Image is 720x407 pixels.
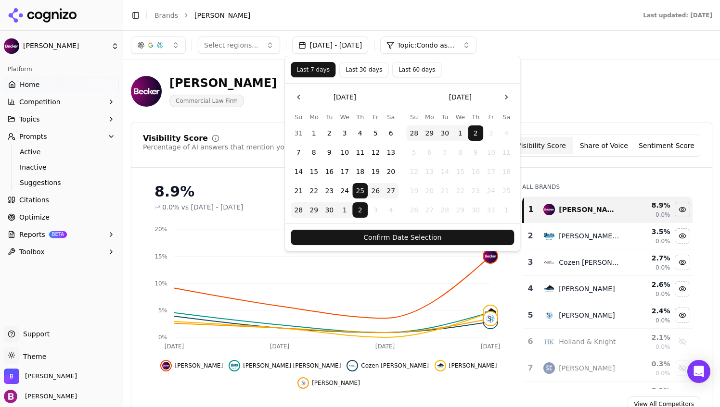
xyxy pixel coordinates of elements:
span: BETA [49,231,67,238]
button: Hide haber data [675,281,690,296]
div: 3 [527,257,534,268]
div: Holland & Knight [559,337,616,346]
div: All Brands [522,183,693,191]
button: Tuesday, September 30th, 2025, selected [321,202,337,218]
button: Sunday, August 31st, 2025 [291,125,306,141]
img: holland & knight [543,336,555,347]
th: Friday [483,112,499,122]
th: Friday [368,112,383,122]
div: [PERSON_NAME] [559,310,615,320]
a: Active [16,145,107,159]
button: Tuesday, September 30th, 2025, selected [437,125,452,141]
tr: 1becker[PERSON_NAME]8.9%0.0%Hide becker data [523,197,693,223]
button: Saturday, September 27th, 2025, selected [383,183,399,198]
tspan: 5% [158,307,167,314]
a: Optimize [4,210,119,225]
button: Saturday, September 6th, 2025 [383,125,399,141]
span: Topics [19,114,40,124]
button: Wednesday, October 1st, 2025, selected [337,202,352,218]
span: [PERSON_NAME] [194,11,250,20]
button: Wednesday, September 3rd, 2025 [337,125,352,141]
th: Thursday [468,112,483,122]
img: shutts bowen [543,230,555,242]
div: 2.1 % [627,333,670,342]
span: 0.0% [656,317,670,324]
button: Last 7 days [291,62,335,77]
span: [PERSON_NAME] [PERSON_NAME] [243,362,341,370]
img: cozen o'connor [348,362,356,370]
button: Hide becker data [160,360,223,371]
button: Go to the Next Month [499,89,514,105]
button: Friday, September 5th, 2025 [368,125,383,141]
nav: breadcrumb [154,11,624,20]
tspan: [DATE] [270,343,290,350]
img: Becker [4,390,17,403]
th: Sunday [291,112,306,122]
button: Hide cozen o'connor data [675,255,690,270]
span: Suggestions [20,178,103,187]
div: Open Intercom Messenger [687,360,710,383]
button: Wednesday, September 17th, 2025 [337,164,352,179]
div: [PERSON_NAME] [559,363,615,373]
span: [PERSON_NAME] [449,362,497,370]
button: Wednesday, September 24th, 2025 [337,183,352,198]
button: Sentiment Score [635,137,698,154]
button: Wednesday, October 1st, 2025, selected [452,125,468,141]
a: Citations [4,192,119,208]
button: Thursday, September 11th, 2025 [352,145,368,160]
img: cozen o'connor [543,257,555,268]
table: October 2025 [406,112,514,218]
span: 0.0% [656,211,670,219]
button: Show gray robinson data [675,387,690,402]
div: 8.9% [154,183,503,200]
div: 6 [527,336,534,347]
button: Today, Thursday, October 2nd, 2025, selected [352,202,368,218]
th: Monday [306,112,321,122]
span: vs [DATE] - [DATE] [181,202,244,212]
button: Thursday, September 4th, 2025 [352,125,368,141]
th: Saturday [499,112,514,122]
tspan: [DATE] [375,343,395,350]
span: Competition [19,97,61,107]
button: Hide becker data [675,202,690,217]
button: Topics [4,111,119,127]
span: [PERSON_NAME] [175,362,223,370]
th: Tuesday [321,112,337,122]
span: 0.0% [656,370,670,377]
span: Prompts [19,132,47,141]
span: Optimize [19,212,50,222]
button: ReportsBETA [4,227,119,242]
button: Friday, September 12th, 2025 [368,145,383,160]
img: becker [162,362,170,370]
tr: 3cozen o'connorCozen [PERSON_NAME]2.7%0.0%Hide cozen o'connor data [523,249,693,276]
button: Competition [4,94,119,110]
span: [PERSON_NAME] [21,392,77,401]
div: Last updated: [DATE] [643,12,712,19]
tr: 4haber[PERSON_NAME]2.6%0.0%Hide haber data [523,276,693,302]
div: [PERSON_NAME] [559,205,619,214]
img: haber [484,306,497,319]
button: Confirm Date Selection [291,230,514,245]
button: Tuesday, September 9th, 2025 [321,145,337,160]
a: Inactive [16,160,107,174]
tspan: [DATE] [165,343,184,350]
img: haber [543,283,555,295]
tspan: 0% [158,334,167,341]
button: Open user button [4,390,77,403]
div: 2.4 % [627,306,670,316]
button: Monday, September 22nd, 2025 [306,183,321,198]
button: Hide shutts bowen data [675,228,690,244]
button: Tuesday, September 23rd, 2025 [321,183,337,198]
tr: 2shutts bowen[PERSON_NAME] [PERSON_NAME]3.5%0.0%Hide shutts bowen data [523,223,693,249]
th: Wednesday [337,112,352,122]
button: Friday, September 26th, 2025, selected [368,183,383,198]
div: 7 [527,362,534,374]
span: 0.0% [656,264,670,271]
th: Saturday [383,112,399,122]
button: Monday, September 15th, 2025 [306,164,321,179]
button: Monday, September 1st, 2025 [306,125,321,141]
th: Monday [422,112,437,122]
span: Toolbox [19,247,45,257]
th: Sunday [406,112,422,122]
tspan: 20% [154,226,167,233]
